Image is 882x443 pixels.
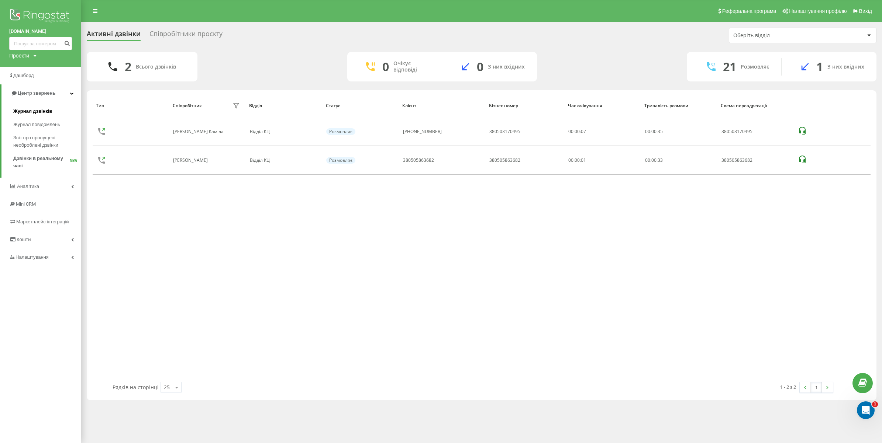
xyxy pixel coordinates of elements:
[393,60,431,73] div: Очікує відповіді
[326,128,355,135] div: Розмовляє
[173,129,225,134] div: [PERSON_NAME] Каміла
[723,60,736,74] div: 21
[173,103,202,108] div: Співробітник
[568,103,638,108] div: Час очікування
[721,129,790,134] div: 380503170495
[816,60,823,74] div: 1
[872,401,878,407] span: 1
[741,64,769,70] div: Розмовляє
[13,155,70,170] span: Дзвінки в реальному часі
[489,158,520,163] div: 380505863682
[16,219,69,224] span: Маркетплейс інтеграцій
[113,384,159,391] span: Рядків на сторінці
[721,158,790,163] div: 380505863682
[645,158,663,163] div: : :
[403,158,434,163] div: 380505863682
[17,184,39,189] span: Аналiтика
[658,128,663,135] span: 35
[13,131,81,152] a: Звіт про пропущені необроблені дзвінки
[827,64,864,70] div: З них вхідних
[859,8,872,14] span: Вихід
[9,28,72,35] a: [DOMAIN_NAME]
[13,118,81,131] a: Журнал повідомлень
[489,103,561,108] div: Бізнес номер
[136,64,176,70] div: Всього дзвінків
[645,128,650,135] span: 00
[780,383,796,391] div: 1 - 2 з 2
[722,8,776,14] span: Реферальна програма
[249,103,319,108] div: Відділ
[13,134,77,149] span: Звіт про пропущені необроблені дзвінки
[402,103,482,108] div: Клієнт
[651,128,657,135] span: 00
[403,129,442,134] div: [PHONE_NUMBER]
[13,108,52,115] span: Журнал дзвінків
[17,237,31,242] span: Кошти
[9,37,72,50] input: Пошук за номером
[18,90,55,96] span: Центр звернень
[382,60,389,74] div: 0
[13,121,60,128] span: Журнал повідомлень
[721,103,790,108] div: Схема переадресації
[9,52,29,59] div: Проекти
[811,382,822,393] a: 1
[645,129,663,134] div: : :
[149,30,223,41] div: Співробітники проєкту
[13,152,81,172] a: Дзвінки в реальному часіNEW
[326,157,355,164] div: Розмовляє
[488,64,525,70] div: З них вхідних
[15,254,49,260] span: Налаштування
[645,157,650,163] span: 00
[733,32,821,39] div: Оберіть відділ
[326,103,396,108] div: Статус
[125,60,131,74] div: 2
[250,158,318,163] div: Відділ КЦ
[489,129,520,134] div: 380503170495
[568,158,637,163] div: 00:00:01
[173,158,210,163] div: [PERSON_NAME]
[1,84,81,102] a: Центр звернень
[857,401,875,419] iframe: Intercom live chat
[651,157,657,163] span: 00
[164,384,170,391] div: 25
[16,201,36,207] span: Mini CRM
[568,129,637,134] div: 00:00:07
[13,73,34,78] span: Дашборд
[13,105,81,118] a: Журнал дзвінків
[789,8,847,14] span: Налаштування профілю
[658,157,663,163] span: 33
[644,103,714,108] div: Тривалість розмови
[96,103,166,108] div: Тип
[250,129,318,134] div: Відділ КЦ
[9,7,72,26] img: Ringostat logo
[87,30,141,41] div: Активні дзвінки
[477,60,483,74] div: 0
